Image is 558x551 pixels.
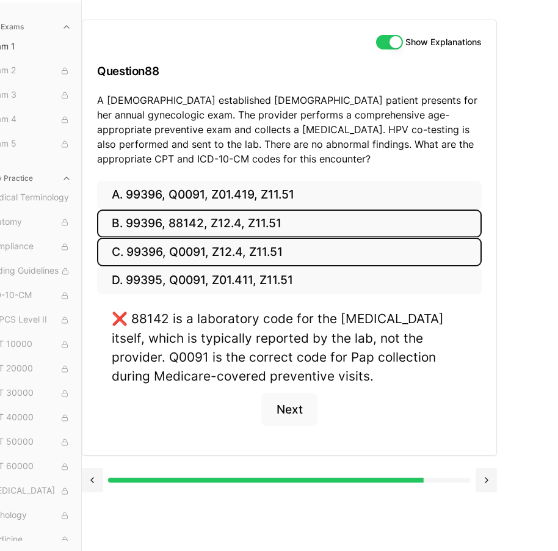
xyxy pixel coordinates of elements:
button: Next [261,393,317,426]
button: D. 99395, Q0091, Z01.411, Z11.51 [97,266,482,295]
button: A. 99396, Q0091, Z01.419, Z11.51 [97,181,482,210]
p: A [DEMOGRAPHIC_DATA] established [DEMOGRAPHIC_DATA] patient presents for her annual gynecologic e... [97,93,482,166]
h3: Question 88 [97,53,482,89]
div: ❌ 88142 is a laboratory code for the [MEDICAL_DATA] itself, which is typically reported by the la... [112,309,467,385]
button: C. 99396, Q0091, Z12.4, Z11.51 [97,238,482,266]
label: Show Explanations [405,38,482,46]
button: B. 99396, 88142, Z12.4, Z11.51 [97,210,482,238]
